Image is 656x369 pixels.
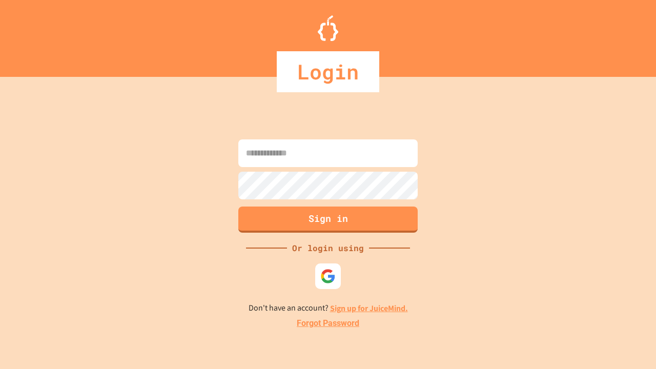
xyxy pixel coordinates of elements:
[318,15,338,41] img: Logo.svg
[249,302,408,315] p: Don't have an account?
[277,51,379,92] div: Login
[287,242,369,254] div: Or login using
[330,303,408,314] a: Sign up for JuiceMind.
[320,269,336,284] img: google-icon.svg
[297,317,359,330] a: Forgot Password
[238,207,418,233] button: Sign in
